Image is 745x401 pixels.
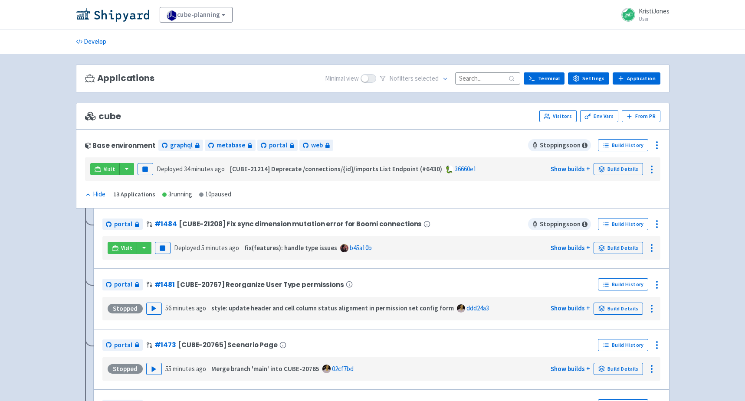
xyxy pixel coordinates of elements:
[594,303,643,315] a: Build Details
[121,245,132,251] span: Visit
[85,111,121,121] span: cube
[114,280,132,290] span: portal
[138,163,153,175] button: Pause
[311,140,323,150] span: web
[551,244,590,252] a: Show builds +
[230,165,442,173] strong: [CUBE-21214] Deprecate /connections/{id}/imports List Endpoint (#6430)
[165,365,206,373] time: 55 minutes ago
[568,72,609,85] a: Settings
[244,244,337,252] strong: fix(features): handle type issues
[613,72,660,85] a: Application
[165,304,206,312] time: 56 minutes ago
[85,73,154,83] h3: Applications
[299,140,333,151] a: web
[455,72,520,84] input: Search...
[199,189,231,199] div: 10 paused
[85,189,106,199] button: Hide
[332,365,354,373] a: 02cf7bd
[455,165,476,173] a: 36660e1
[622,110,660,122] button: From PR
[160,7,233,23] a: cube-planning
[158,140,203,151] a: graphql
[551,304,590,312] a: Show builds +
[146,363,162,375] button: Play
[594,242,643,254] a: Build Details
[85,142,155,149] div: Base environment
[415,74,439,82] span: selected
[528,139,591,151] span: Stopping soon
[639,7,670,15] span: KristiJones
[217,140,245,150] span: metabase
[178,341,278,349] span: [CUBE-20765] Scenario Page
[551,165,590,173] a: Show builds +
[205,140,256,151] a: metabase
[594,363,643,375] a: Build Details
[104,166,115,173] span: Visit
[108,304,143,313] div: Stopped
[257,140,298,151] a: portal
[170,140,193,150] span: graphql
[466,304,489,312] a: ddd24a3
[325,74,359,84] span: Minimal view
[108,364,143,374] div: Stopped
[114,219,132,229] span: portal
[174,244,239,252] span: Deployed
[154,340,176,349] a: #1473
[154,280,175,289] a: #1481
[102,218,143,230] a: portal
[389,74,439,84] span: No filter s
[598,218,648,230] a: Build History
[598,339,648,351] a: Build History
[90,163,120,175] a: Visit
[102,339,143,351] a: portal
[201,244,239,252] time: 5 minutes ago
[524,72,564,85] a: Terminal
[211,365,319,373] strong: Merge branch 'main' into CUBE-20765
[616,8,670,22] a: KristiJones User
[598,278,648,290] a: Build History
[113,189,155,199] div: 13 Applications
[528,218,591,230] span: Stopping soon
[76,8,149,22] img: Shipyard logo
[598,139,648,151] a: Build History
[184,165,225,173] time: 34 minutes ago
[155,242,171,254] button: Pause
[639,16,670,22] small: User
[85,189,105,199] div: Hide
[76,30,106,54] a: Develop
[580,110,618,122] a: Env Vars
[162,189,192,199] div: 3 running
[157,165,225,173] span: Deployed
[154,219,177,228] a: #1484
[114,340,132,350] span: portal
[102,279,143,290] a: portal
[177,281,344,288] span: [CUBE-20767] Reorganize User Type permissions
[350,244,372,252] a: b45a10b
[269,140,287,150] span: portal
[108,242,137,254] a: Visit
[146,303,162,315] button: Play
[179,220,422,228] span: [CUBE-21208] Fix sync dimension mutation error for Boomi connections
[211,304,454,312] strong: style: update header and cell column status alignment in permission set config form
[539,110,577,122] a: Visitors
[551,365,590,373] a: Show builds +
[594,163,643,175] a: Build Details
